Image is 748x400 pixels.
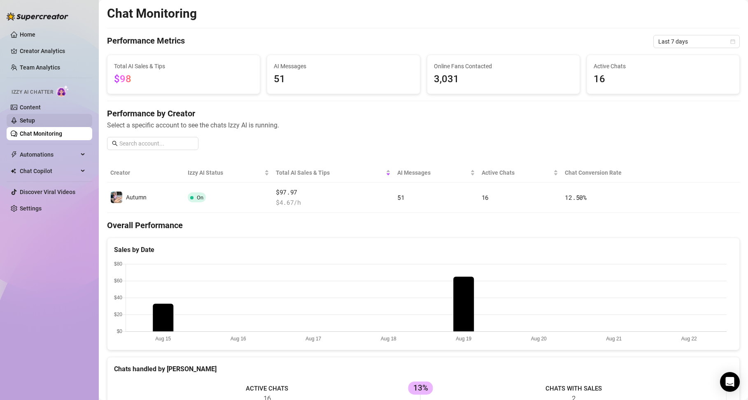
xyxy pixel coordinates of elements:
[20,64,60,71] a: Team Analytics
[273,163,394,183] th: Total AI Sales & Tips
[12,88,53,96] span: Izzy AI Chatter
[397,168,468,177] span: AI Messages
[482,168,552,177] span: Active Chats
[276,187,391,197] span: $97.97
[114,364,733,374] div: Chats handled by [PERSON_NAME]
[20,117,35,124] a: Setup
[7,12,68,21] img: logo-BBDzfeDw.svg
[11,151,17,158] span: thunderbolt
[20,31,35,38] a: Home
[594,62,733,71] span: Active Chats
[394,163,478,183] th: AI Messages
[20,164,78,178] span: Chat Copilot
[107,220,740,231] h4: Overall Performance
[107,6,197,21] h2: Chat Monitoring
[482,193,489,201] span: 16
[20,130,62,137] a: Chat Monitoring
[20,104,41,111] a: Content
[107,35,185,48] h4: Performance Metrics
[276,198,391,208] span: $ 4.67 /h
[114,73,131,85] span: $98
[112,141,118,146] span: search
[720,372,740,392] div: Open Intercom Messenger
[594,72,733,87] span: 16
[274,72,413,87] span: 51
[20,205,42,212] a: Settings
[478,163,562,183] th: Active Chats
[107,108,740,119] h4: Performance by Creator
[184,163,273,183] th: Izzy AI Status
[434,62,573,71] span: Online Fans Contacted
[197,194,203,201] span: On
[276,168,384,177] span: Total AI Sales & Tips
[107,163,184,183] th: Creator
[119,139,193,148] input: Search account...
[730,39,735,44] span: calendar
[188,168,263,177] span: Izzy AI Status
[107,120,740,130] span: Select a specific account to see the chats Izzy AI is running.
[565,193,586,201] span: 12.50 %
[274,62,413,71] span: AI Messages
[658,35,735,48] span: Last 7 days
[126,194,147,201] span: Autumn
[20,189,75,195] a: Discover Viral Videos
[397,193,404,201] span: 51
[20,44,86,58] a: Creator Analytics
[562,163,676,183] th: Chat Conversion Rate
[114,245,733,255] div: Sales by Date
[56,85,69,97] img: AI Chatter
[11,168,16,174] img: Chat Copilot
[111,192,122,203] img: Autumn
[434,72,573,87] span: 3,031
[20,148,78,161] span: Automations
[114,62,253,71] span: Total AI Sales & Tips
